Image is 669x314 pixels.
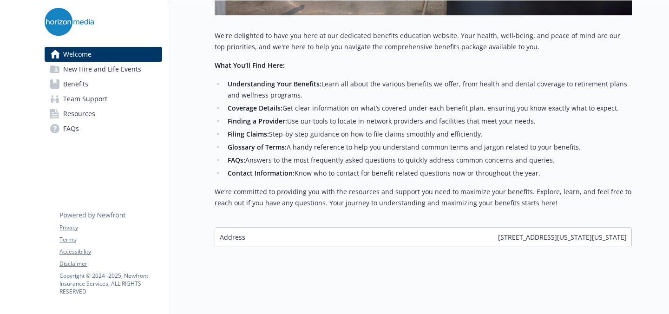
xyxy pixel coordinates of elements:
[228,156,245,164] strong: FAQs:
[228,117,287,125] strong: Finding a Provider:
[63,62,141,77] span: New Hire and Life Events
[59,223,162,232] a: Privacy
[228,104,282,112] strong: Coverage Details:
[225,116,632,127] li: Use our tools to locate in-network providers and facilities that meet your needs.
[215,186,632,209] p: We’re committed to providing you with the resources and support you need to maximize your benefit...
[45,77,162,92] a: Benefits
[215,30,632,52] p: We're delighted to have you here at our dedicated benefits education website. Your health, well-b...
[225,142,632,153] li: A handy reference to help you understand common terms and jargon related to your benefits.
[228,130,269,138] strong: Filing Claims:
[215,61,285,70] strong: What You’ll Find Here:
[45,47,162,62] a: Welcome
[63,121,79,136] span: FAQs
[59,272,162,295] p: Copyright © 2024 - 2025 , Newfront Insurance Services, ALL RIGHTS RESERVED
[45,92,162,106] a: Team Support
[225,155,632,166] li: Answers to the most frequently asked questions to quickly address common concerns and queries.
[63,47,92,62] span: Welcome
[228,79,321,88] strong: Understanding Your Benefits:
[220,232,245,242] span: Address
[225,168,632,179] li: Know who to contact for benefit-related questions now or throughout the year.
[228,143,287,151] strong: Glossary of Terms:
[225,78,632,101] li: Learn all about the various benefits we offer, from health and dental coverage to retirement plan...
[45,106,162,121] a: Resources
[45,121,162,136] a: FAQs
[63,92,107,106] span: Team Support
[45,62,162,77] a: New Hire and Life Events
[59,248,162,256] a: Accessibility
[225,103,632,114] li: Get clear information on what’s covered under each benefit plan, ensuring you know exactly what t...
[59,260,162,268] a: Disclaimer
[228,169,295,177] strong: Contact Information:
[63,106,95,121] span: Resources
[59,235,162,244] a: Terms
[63,77,88,92] span: Benefits
[498,232,627,242] span: [STREET_ADDRESS][US_STATE][US_STATE]
[225,129,632,140] li: Step-by-step guidance on how to file claims smoothly and efficiently.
